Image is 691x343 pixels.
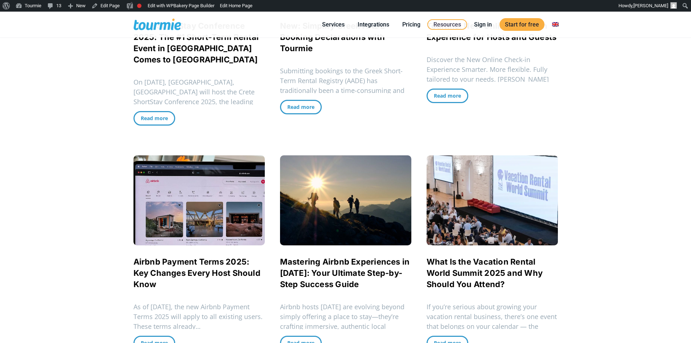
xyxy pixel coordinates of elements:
[427,257,543,289] a: What Is the Vacation Rental World Summit 2025 and Why Should You Attend?
[133,77,265,126] p: On [DATE], [GEOGRAPHIC_DATA], [GEOGRAPHIC_DATA] will host the Crete ShortStay Conference 2025, th...
[499,18,544,31] a: Start for free
[280,21,385,53] a: New: Simplify Greek AADE Booking Declarations with Tourmie
[469,20,497,29] a: Sign in
[280,66,411,105] p: Submitting bookings to the Greek Short-Term Rental Registry (AADE) has traditionally been a time-...
[137,4,141,8] div: Needs improvement
[633,3,668,8] span: [PERSON_NAME]
[141,115,168,122] span: Read more
[280,302,411,341] p: Airbnb hosts [DATE] are evolving beyond simply offering a place to stay—they’re crafting immersiv...
[352,20,395,29] a: Integrations
[133,111,175,126] a: Read more
[427,21,557,42] a: Tourmie: New Online Check-in Experience for Hosts and Guests
[427,19,467,30] a: Resources
[427,302,558,341] p: If you’re serious about growing your vacation rental business, there’s one event that belongs on ...
[427,89,468,103] a: Read more
[133,257,260,289] a: Airbnb Payment Terms 2025: Key Changes Every Host Should Know
[434,92,461,99] span: Read more
[133,21,259,64] a: Crete ShortStay Conference 2025: The #1 Short-Term Rental Event in [GEOGRAPHIC_DATA] Comes to [GE...
[280,100,322,114] a: Read more
[287,103,314,110] span: Read more
[397,20,426,29] a: Pricing
[280,257,410,289] a: Mastering Airbnb Experiences in [DATE]: Your Ultimate Step-by-Step Success Guide
[427,55,558,94] p: Discover the New Online Check-in Experience Smarter. More flexible. Fully tailored to your needs....
[133,302,265,331] p: As of [DATE], the new Airbnb Payment Terms 2025 will apply to all existing users. These terms alr...
[317,20,350,29] a: Services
